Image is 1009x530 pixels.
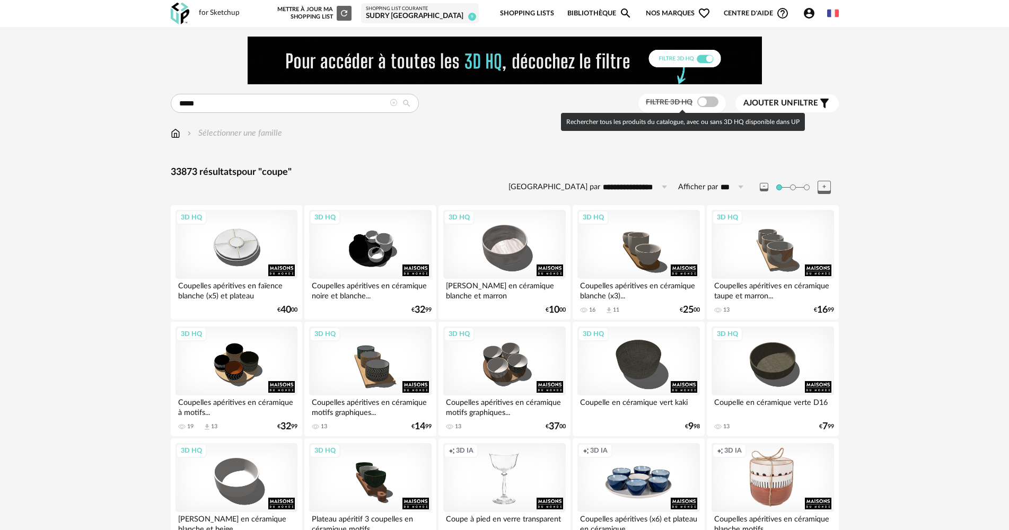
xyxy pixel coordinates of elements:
span: Download icon [605,306,613,314]
span: Magnify icon [619,7,632,20]
div: Coupelle en céramique vert kaki [577,395,699,417]
div: € 00 [546,306,566,314]
div: 3D HQ [176,210,207,224]
div: Coupelles apéritives en céramique motifs graphiques... [443,395,565,417]
div: 3D HQ [444,327,475,341]
a: 3D HQ Coupelles apéritives en céramique à motifs... 19 Download icon 13 €3299 [171,322,302,436]
span: 3D IA [590,446,608,455]
a: 3D HQ Coupelles apéritives en céramique taupe et marron... 13 €1699 [707,205,838,320]
a: 3D HQ [PERSON_NAME] en céramique blanche et marron €1000 [438,205,570,320]
div: 13 [321,423,327,430]
img: OXP [171,3,189,24]
span: 32 [280,423,291,430]
div: 3D HQ [176,327,207,341]
span: Creation icon [449,446,455,455]
div: 13 [211,423,217,430]
div: Coupelles apéritives en céramique à motifs... [176,395,297,417]
div: Mettre à jour ma Shopping List [275,6,352,21]
div: 3D HQ [310,327,340,341]
span: 40 [280,306,291,314]
img: fr [827,7,839,19]
div: € 00 [680,306,700,314]
img: FILTRE%20HQ%20NEW_V1%20(4).gif [248,37,762,84]
div: € 99 [819,423,834,430]
div: Shopping List courante [366,6,474,12]
div: € 99 [277,423,297,430]
div: 16 [589,306,595,314]
span: 10 [549,306,559,314]
label: Afficher par [678,182,718,192]
label: [GEOGRAPHIC_DATA] par [508,182,600,192]
span: Nos marques [646,1,710,26]
span: 37 [549,423,559,430]
div: € 98 [685,423,700,430]
span: Filter icon [818,97,831,110]
div: 3D HQ [712,210,743,224]
a: 3D HQ Coupelles apéritives en céramique motifs graphiques... 13 €1499 [304,322,436,436]
div: Coupelles apéritives en céramique blanche (x3)... [577,279,699,300]
span: 3D IA [724,446,742,455]
span: 9 [688,423,694,430]
span: Creation icon [717,446,723,455]
div: € 99 [411,423,432,430]
span: Centre d'aideHelp Circle Outline icon [724,7,789,20]
span: Filtre 3D HQ [646,99,692,106]
span: Creation icon [583,446,589,455]
div: Rechercher tous les produits du catalogue, avec ou sans 3D HQ disponible dans UP [561,113,805,131]
span: Account Circle icon [803,7,815,20]
div: 13 [723,423,730,430]
span: 25 [683,306,694,314]
a: 3D HQ Coupelles apéritives en faïence blanche (x5) et plateau €4000 [171,205,302,320]
button: Ajouter unfiltre Filter icon [735,94,839,112]
span: 9 [468,13,476,21]
div: 3D HQ [712,327,743,341]
div: 3D HQ [176,444,207,457]
div: Coupelles apéritives en céramique motifs graphiques... [309,395,431,417]
a: 3D HQ Coupelles apéritives en céramique blanche (x3)... 16 Download icon 11 €2500 [573,205,704,320]
div: 11 [613,306,619,314]
a: 3D HQ Coupelle en céramique vert kaki €998 [573,322,704,436]
img: svg+xml;base64,PHN2ZyB3aWR0aD0iMTYiIGhlaWdodD0iMTYiIHZpZXdCb3g9IjAgMCAxNiAxNiIgZmlsbD0ibm9uZSIgeG... [185,127,194,139]
div: € 99 [411,306,432,314]
a: 3D HQ Coupelle en céramique verte D16 13 €799 [707,322,838,436]
span: 7 [822,423,828,430]
span: 32 [415,306,425,314]
div: 3D HQ [310,210,340,224]
span: Download icon [203,423,211,431]
div: 13 [455,423,461,430]
div: SUDRY [GEOGRAPHIC_DATA] [366,12,474,21]
div: 3D HQ [444,210,475,224]
span: Account Circle icon [803,7,820,20]
div: € 99 [814,306,834,314]
div: € 00 [546,423,566,430]
span: 14 [415,423,425,430]
a: 3D HQ Coupelles apéritives en céramique motifs graphiques... 13 €3700 [438,322,570,436]
div: € 00 [277,306,297,314]
a: 3D HQ Coupelles apéritives en céramique noire et blanche... €3299 [304,205,436,320]
div: [PERSON_NAME] en céramique blanche et marron [443,279,565,300]
div: 3D HQ [310,444,340,457]
div: Coupelle en céramique verte D16 [712,395,833,417]
span: 16 [817,306,828,314]
a: Shopping Lists [500,1,554,26]
div: Coupelles apéritives en céramique taupe et marron... [712,279,833,300]
div: 3D HQ [578,210,609,224]
span: 3D IA [456,446,473,455]
span: Help Circle Outline icon [776,7,789,20]
div: Coupelles apéritives en faïence blanche (x5) et plateau [176,279,297,300]
span: Refresh icon [339,10,349,16]
div: 13 [723,306,730,314]
div: 19 [187,423,194,430]
span: filtre [743,98,818,109]
div: Coupelles apéritives en céramique noire et blanche... [309,279,431,300]
div: Sélectionner une famille [185,127,282,139]
img: svg+xml;base64,PHN2ZyB3aWR0aD0iMTYiIGhlaWdodD0iMTciIHZpZXdCb3g9IjAgMCAxNiAxNyIgZmlsbD0ibm9uZSIgeG... [171,127,180,139]
div: 3D HQ [578,327,609,341]
div: 33873 résultats [171,166,839,179]
a: Shopping List courante SUDRY [GEOGRAPHIC_DATA] 9 [366,6,474,21]
div: for Sketchup [199,8,240,18]
span: Heart Outline icon [698,7,710,20]
span: pour "coupe" [236,167,292,177]
a: BibliothèqueMagnify icon [567,1,632,26]
span: Ajouter un [743,99,793,107]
